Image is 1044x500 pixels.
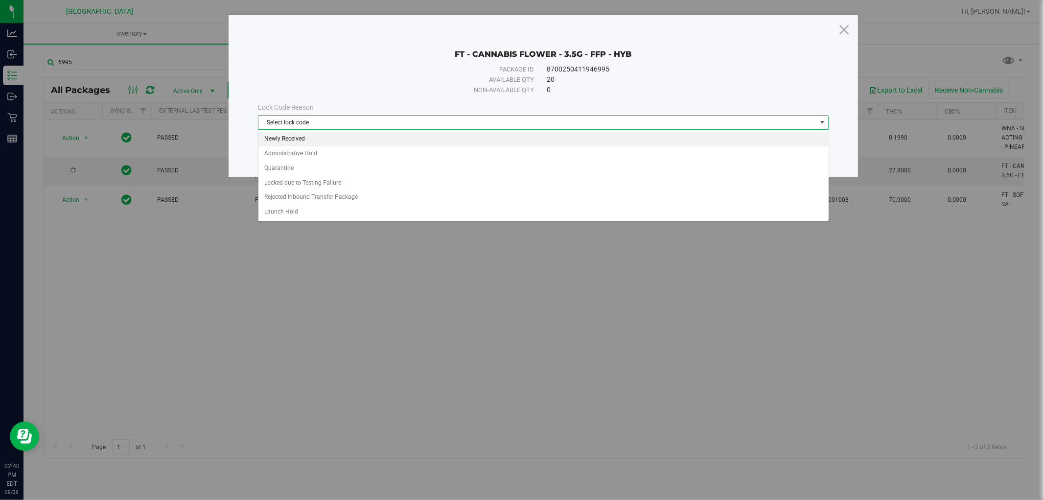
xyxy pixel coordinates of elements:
[258,132,829,146] li: Newly Received
[258,103,314,111] span: Lock Code Reason
[816,116,828,129] span: select
[547,74,804,85] div: 20
[258,190,829,205] li: Rejected Inbound Transfer Package
[547,64,804,74] div: 8700250411946995
[547,85,804,95] div: 0
[258,176,829,190] li: Locked due to Testing Failure
[283,65,534,74] div: Package ID
[10,422,39,451] iframe: Resource center
[283,85,534,95] div: Non-available qty
[258,35,829,59] div: FT - CANNABIS FLOWER - 3.5G - FFP - HYB
[258,161,829,176] li: Quarantine
[283,75,534,85] div: Available qty
[258,116,816,129] span: Select lock code
[258,205,829,219] li: Launch Hold
[258,146,829,161] li: Administrative Hold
